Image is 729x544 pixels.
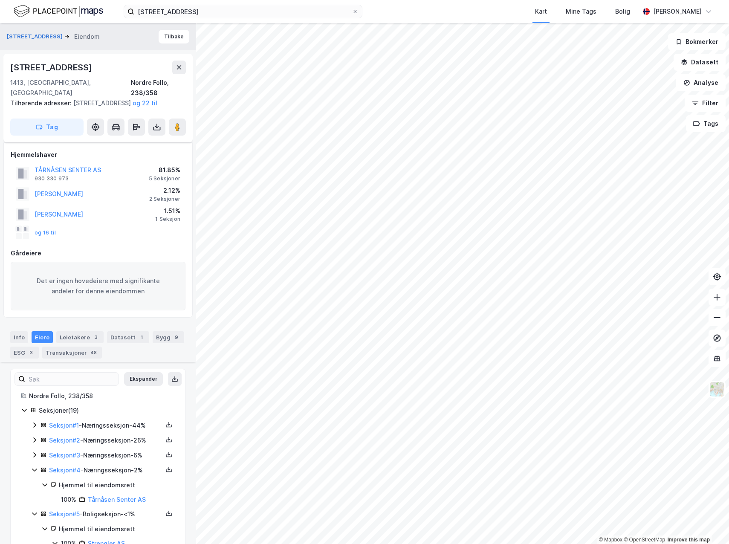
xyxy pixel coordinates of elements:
[686,503,729,544] iframe: Chat Widget
[134,5,352,18] input: Søk på adresse, matrikkel, gårdeiere, leietakere eller personer
[615,6,630,17] div: Bolig
[92,333,100,341] div: 3
[685,95,726,112] button: Filter
[11,262,185,310] div: Det er ingen hovedeiere med signifikante andeler for denne eiendommen
[35,175,69,182] div: 930 330 973
[668,33,726,50] button: Bokmerker
[172,333,181,341] div: 9
[29,391,175,401] div: Nordre Follo, 238/358
[535,6,547,17] div: Kart
[49,466,81,474] a: Seksjon#4
[149,185,180,196] div: 2.12%
[59,480,175,490] div: Hjemmel til eiendomsrett
[674,54,726,71] button: Datasett
[61,495,76,505] div: 100%
[39,405,175,416] div: Seksjoner ( 19 )
[88,496,146,503] a: Tårnåsen Senter AS
[668,537,710,543] a: Improve this map
[155,206,180,216] div: 1.51%
[153,331,184,343] div: Bygg
[149,165,180,175] div: 81.85%
[49,420,162,431] div: - Næringsseksjon - 44%
[49,435,162,446] div: - Næringsseksjon - 26%
[32,331,53,343] div: Eiere
[49,437,80,444] a: Seksjon#2
[709,381,725,397] img: Z
[49,509,162,519] div: - Boligseksjon - <1%
[11,150,185,160] div: Hjemmelshaver
[49,465,162,475] div: - Næringsseksjon - 2%
[89,348,98,357] div: 48
[149,175,180,182] div: 5 Seksjoner
[107,331,149,343] div: Datasett
[14,4,103,19] img: logo.f888ab2527a4732fd821a326f86c7f29.svg
[7,32,64,41] button: [STREET_ADDRESS]
[10,347,39,359] div: ESG
[124,372,163,386] button: Ekspander
[159,30,189,43] button: Tilbake
[10,119,84,136] button: Tag
[59,524,175,534] div: Hjemmel til eiendomsrett
[49,510,80,518] a: Seksjon#5
[137,333,146,341] div: 1
[56,331,104,343] div: Leietakere
[42,347,102,359] div: Transaksjoner
[653,6,702,17] div: [PERSON_NAME]
[599,537,622,543] a: Mapbox
[131,78,186,98] div: Nordre Follo, 238/358
[149,196,180,203] div: 2 Seksjoner
[74,32,100,42] div: Eiendom
[25,373,119,385] input: Søk
[155,216,180,223] div: 1 Seksjon
[10,61,94,74] div: [STREET_ADDRESS]
[10,99,73,107] span: Tilhørende adresser:
[49,450,162,460] div: - Næringsseksjon - 6%
[10,98,179,108] div: [STREET_ADDRESS]
[624,537,665,543] a: OpenStreetMap
[10,78,131,98] div: 1413, [GEOGRAPHIC_DATA], [GEOGRAPHIC_DATA]
[49,422,79,429] a: Seksjon#1
[566,6,596,17] div: Mine Tags
[10,331,28,343] div: Info
[49,451,80,459] a: Seksjon#3
[11,248,185,258] div: Gårdeiere
[676,74,726,91] button: Analyse
[27,348,35,357] div: 3
[686,115,726,132] button: Tags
